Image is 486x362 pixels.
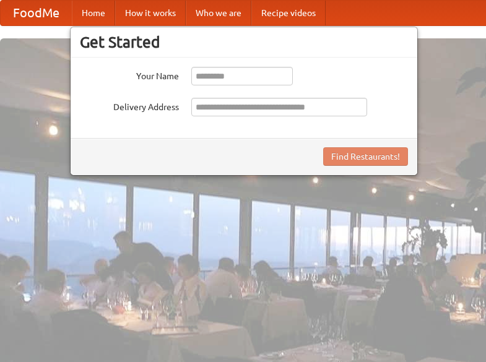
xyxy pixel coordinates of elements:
[323,147,408,166] button: Find Restaurants!
[80,33,408,51] h3: Get Started
[80,98,179,113] label: Delivery Address
[186,1,251,25] a: Who we are
[1,1,72,25] a: FoodMe
[72,1,115,25] a: Home
[80,67,179,82] label: Your Name
[251,1,326,25] a: Recipe videos
[115,1,186,25] a: How it works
